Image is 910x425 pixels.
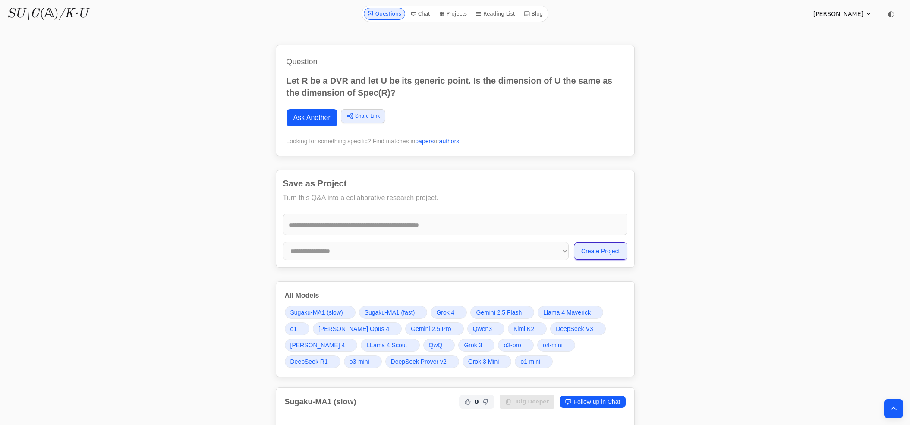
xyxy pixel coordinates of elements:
p: Let R be a DVR and let U be its generic point. Is the dimension of U the same as the dimension of... [287,75,624,99]
a: Kimi K2 [508,322,547,335]
span: DeepSeek R1 [290,357,328,366]
button: Helpful [463,397,473,407]
a: SU\G(𝔸)/K·U [7,6,88,22]
span: Gemini 2.5 Flash [476,308,522,317]
button: Back to top [884,399,903,418]
a: Gemini 2.5 Pro [405,322,463,335]
span: [PERSON_NAME] 4 [290,341,345,349]
h2: Save as Project [283,177,627,189]
span: o1-mini [520,357,540,366]
a: LLama 4 Scout [361,339,419,352]
a: o3-mini [344,355,382,368]
span: Llama 4 Maverick [543,308,591,317]
span: o3-pro [504,341,521,349]
a: Follow up in Chat [560,396,625,408]
span: 0 [475,397,479,406]
span: Sugaku-MA1 (slow) [290,308,343,317]
a: Gemini 2.5 Flash [470,306,534,319]
span: [PERSON_NAME] [813,9,863,18]
span: ◐ [888,10,894,18]
a: Grok 4 [431,306,467,319]
button: Not Helpful [481,397,491,407]
span: LLama 4 Scout [366,341,407,349]
button: Create Project [574,242,627,260]
a: Grok 3 Mini [463,355,512,368]
a: Reading List [472,8,519,20]
i: SU\G [7,7,40,20]
p: Turn this Q&A into a collaborative research project. [283,193,627,203]
i: /K·U [59,7,88,20]
span: Share Link [355,112,380,120]
a: Projects [435,8,470,20]
span: Grok 4 [436,308,454,317]
span: DeepSeek Prover v2 [391,357,447,366]
h2: Sugaku-MA1 (slow) [285,396,356,408]
a: Grok 3 [458,339,494,352]
a: Sugaku-MA1 (fast) [359,306,428,319]
a: papers [415,138,434,145]
h3: All Models [285,290,626,301]
a: Questions [364,8,405,20]
span: DeepSeek V3 [556,324,593,333]
a: Chat [407,8,434,20]
a: DeepSeek V3 [550,322,605,335]
a: [PERSON_NAME] Opus 4 [313,322,402,335]
span: QwQ [429,341,443,349]
a: o1-mini [515,355,553,368]
span: Grok 3 Mini [468,357,499,366]
a: [PERSON_NAME] 4 [285,339,358,352]
a: authors [439,138,460,145]
span: Kimi K2 [513,324,534,333]
span: [PERSON_NAME] Opus 4 [318,324,389,333]
span: Grok 3 [464,341,482,349]
a: o4-mini [537,339,575,352]
span: o4-mini [543,341,563,349]
span: Qwen3 [473,324,492,333]
span: o3-mini [350,357,369,366]
span: Sugaku-MA1 (fast) [365,308,415,317]
a: Ask Another [287,109,337,126]
button: ◐ [882,5,900,22]
a: o3-pro [498,339,533,352]
a: o1 [285,322,310,335]
a: Qwen3 [467,322,504,335]
a: Sugaku-MA1 (slow) [285,306,356,319]
a: Blog [520,8,547,20]
a: DeepSeek R1 [285,355,340,368]
h1: Question [287,56,624,68]
span: Gemini 2.5 Pro [411,324,451,333]
div: Looking for something specific? Find matches in or . [287,137,624,145]
a: QwQ [423,339,455,352]
summary: [PERSON_NAME] [813,9,872,18]
a: Llama 4 Maverick [538,306,603,319]
span: o1 [290,324,297,333]
a: DeepSeek Prover v2 [385,355,459,368]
